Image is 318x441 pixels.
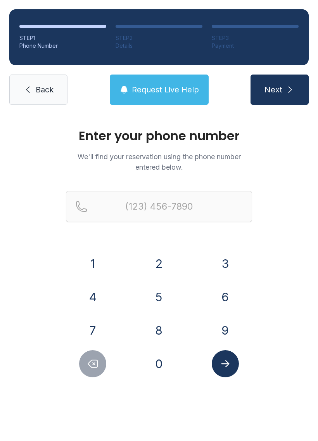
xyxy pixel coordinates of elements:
[19,34,106,42] div: STEP 1
[212,42,299,50] div: Payment
[116,34,202,42] div: STEP 2
[116,42,202,50] div: Details
[145,283,173,311] button: 5
[79,283,106,311] button: 4
[79,250,106,277] button: 1
[212,317,239,344] button: 9
[66,151,252,172] p: We'll find your reservation using the phone number entered below.
[145,250,173,277] button: 2
[132,84,199,95] span: Request Live Help
[145,350,173,377] button: 0
[212,250,239,277] button: 3
[212,350,239,377] button: Submit lookup form
[212,34,299,42] div: STEP 3
[145,317,173,344] button: 8
[79,350,106,377] button: Delete number
[79,317,106,344] button: 7
[212,283,239,311] button: 6
[66,130,252,142] h1: Enter your phone number
[36,84,54,95] span: Back
[66,191,252,222] input: Reservation phone number
[19,42,106,50] div: Phone Number
[264,84,282,95] span: Next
